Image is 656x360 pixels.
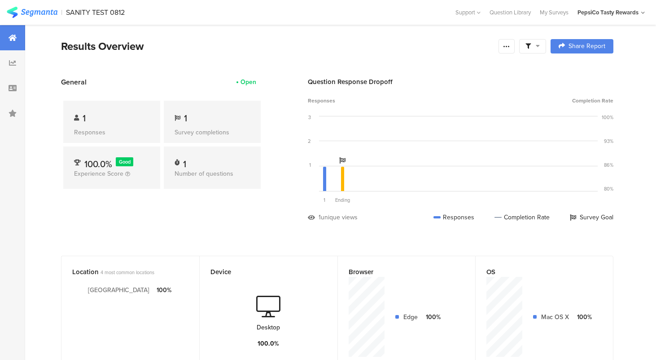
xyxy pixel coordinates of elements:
[184,111,187,125] span: 1
[119,158,131,165] span: Good
[572,97,613,105] span: Completion Rate
[308,114,311,121] div: 3
[494,213,550,222] div: Completion Rate
[569,43,605,49] span: Share Report
[183,157,186,166] div: 1
[258,339,279,348] div: 100.0%
[83,111,86,125] span: 1
[339,157,345,164] i: Survey Goal
[576,312,592,322] div: 100%
[84,157,112,171] span: 100.0%
[308,77,613,87] div: Question Response Dropoff
[308,97,335,105] span: Responses
[455,5,481,19] div: Support
[349,267,450,277] div: Browser
[61,7,62,18] div: |
[309,161,311,169] div: 1
[324,196,325,204] span: 1
[604,185,613,192] div: 80%
[66,8,125,17] div: SANITY TEST 0812
[485,8,535,17] a: Question Library
[604,138,613,145] div: 93%
[433,213,474,222] div: Responses
[241,77,256,87] div: Open
[602,114,613,121] div: 100%
[210,267,312,277] div: Device
[72,267,174,277] div: Location
[74,128,149,137] div: Responses
[61,77,87,87] span: General
[101,269,154,276] span: 4 most common locations
[577,8,639,17] div: PepsiCo Tasty Rewards
[175,169,233,178] span: Number of questions
[321,213,358,222] div: unique views
[541,312,569,322] div: Mac OS X
[604,161,613,169] div: 86%
[570,213,613,222] div: Survey Goal
[486,267,587,277] div: OS
[257,323,280,332] div: Desktop
[535,8,573,17] a: My Surveys
[333,196,351,204] div: Ending
[7,7,57,18] img: segmanta logo
[319,213,321,222] div: 1
[175,128,250,137] div: Survey completions
[157,285,171,295] div: 100%
[61,38,494,54] div: Results Overview
[88,285,149,295] div: [GEOGRAPHIC_DATA]
[74,169,123,178] span: Experience Score
[308,138,311,145] div: 2
[403,312,418,322] div: Edge
[425,312,441,322] div: 100%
